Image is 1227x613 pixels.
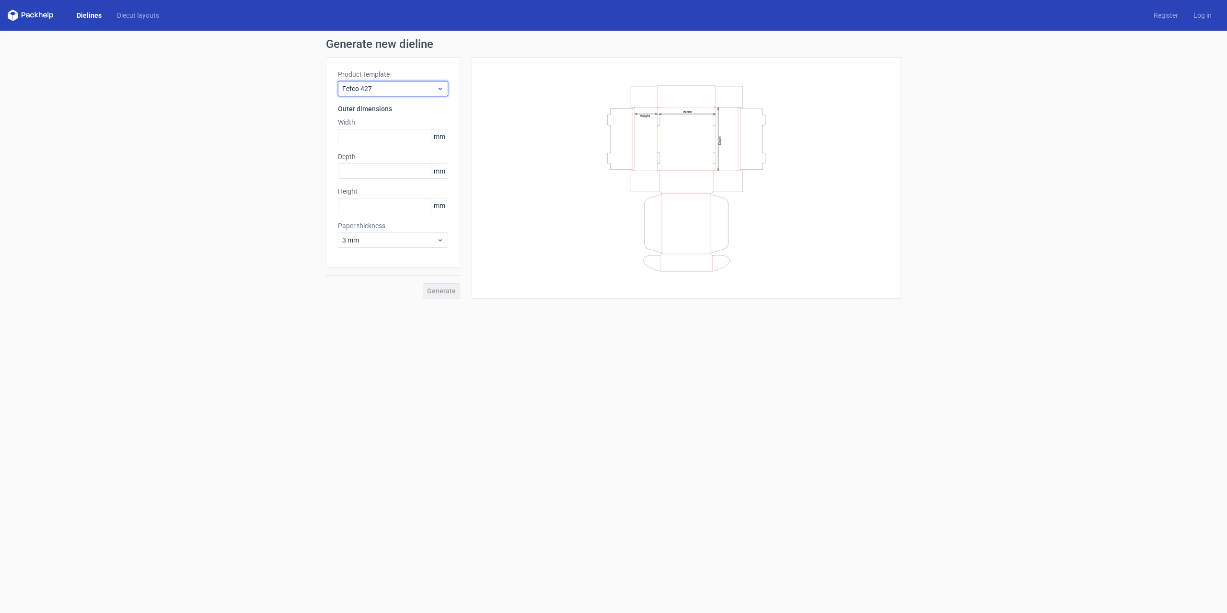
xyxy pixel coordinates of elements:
[338,186,448,196] label: Height
[640,114,650,117] text: Height
[326,38,901,50] h1: Generate new dieline
[338,221,448,231] label: Paper thickness
[1186,11,1219,20] a: Log in
[338,117,448,127] label: Width
[431,198,448,213] span: mm
[338,69,448,79] label: Product template
[431,164,448,178] span: mm
[342,235,437,245] span: 3 mm
[338,152,448,162] label: Depth
[69,11,109,20] a: Dielines
[718,136,722,144] text: Depth
[342,84,437,93] span: Fefco 427
[431,129,448,144] span: mm
[338,104,448,114] h3: Outer dimensions
[683,109,692,114] text: Width
[109,11,167,20] a: Diecut layouts
[1146,11,1186,20] a: Register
